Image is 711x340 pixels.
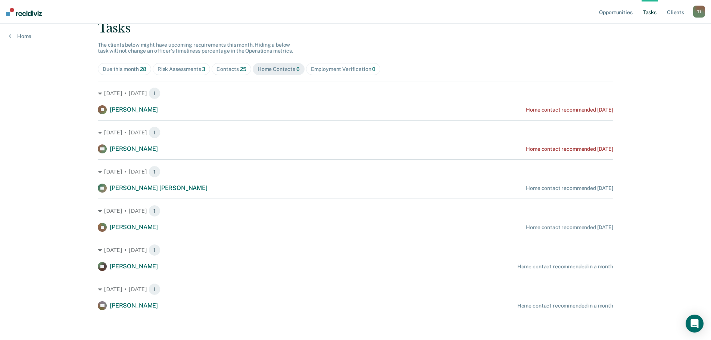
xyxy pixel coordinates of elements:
[311,66,376,72] div: Employment Verification
[158,66,206,72] div: Risk Assessments
[149,283,160,295] span: 1
[98,244,613,256] div: [DATE] • [DATE] 1
[526,185,613,191] div: Home contact recommended [DATE]
[98,42,293,54] span: The clients below might have upcoming requirements this month. Hiding a below task will not chang...
[6,8,42,16] img: Recidiviz
[517,303,613,309] div: Home contact recommended in a month
[216,66,246,72] div: Contacts
[149,244,160,256] span: 1
[98,205,613,217] div: [DATE] • [DATE] 1
[240,66,246,72] span: 25
[149,205,160,217] span: 1
[517,263,613,270] div: Home contact recommended in a month
[526,107,613,113] div: Home contact recommended [DATE]
[98,127,613,138] div: [DATE] • [DATE] 1
[98,283,613,295] div: [DATE] • [DATE] 1
[110,263,158,270] span: [PERSON_NAME]
[693,6,705,18] div: T J
[149,87,160,99] span: 1
[98,87,613,99] div: [DATE] • [DATE] 1
[526,146,613,152] div: Home contact recommended [DATE]
[110,145,158,152] span: [PERSON_NAME]
[110,184,208,191] span: [PERSON_NAME] [PERSON_NAME]
[258,66,300,72] div: Home Contacts
[110,302,158,309] span: [PERSON_NAME]
[98,166,613,178] div: [DATE] • [DATE] 1
[140,66,146,72] span: 28
[110,224,158,231] span: [PERSON_NAME]
[693,6,705,18] button: TJ
[686,315,704,333] div: Open Intercom Messenger
[149,127,160,138] span: 1
[9,33,31,40] a: Home
[202,66,205,72] span: 3
[296,66,300,72] span: 6
[98,21,613,36] div: Tasks
[149,166,160,178] span: 1
[526,224,613,231] div: Home contact recommended [DATE]
[110,106,158,113] span: [PERSON_NAME]
[103,66,146,72] div: Due this month
[372,66,375,72] span: 0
